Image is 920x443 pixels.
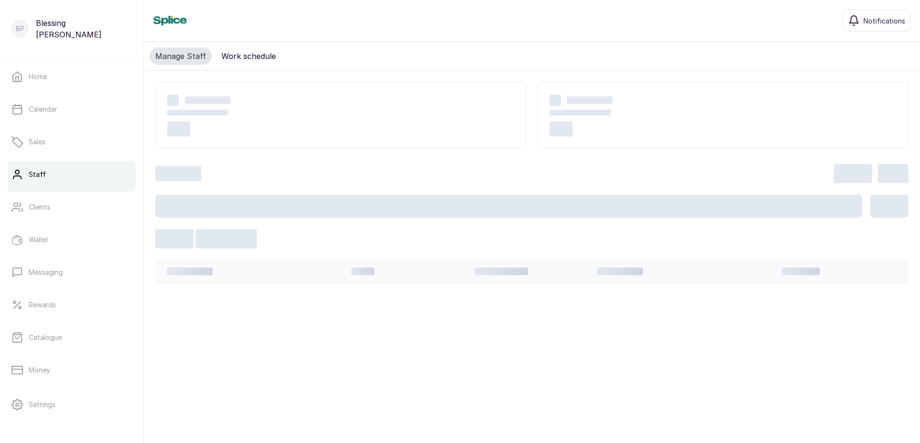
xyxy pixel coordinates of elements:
a: Sales [8,128,136,155]
button: Manage Staff [149,47,212,65]
a: Settings [8,391,136,418]
p: Calendar [29,105,57,114]
a: Rewards [8,291,136,318]
a: Messaging [8,259,136,286]
a: Calendar [8,96,136,123]
button: Notifications [843,10,910,32]
p: Staff [29,170,46,179]
p: Sales [29,137,46,147]
button: Work schedule [216,47,282,65]
p: Wallet [29,235,48,245]
a: Clients [8,194,136,221]
p: Messaging [29,268,63,277]
p: Settings [29,400,56,409]
p: Catalogue [29,333,62,342]
p: Rewards [29,300,56,310]
a: Wallet [8,226,136,253]
span: Notifications [863,16,905,26]
p: BP [16,24,24,34]
a: Staff [8,161,136,188]
p: Blessing [PERSON_NAME] [36,17,132,40]
a: Catalogue [8,324,136,351]
a: Home [8,63,136,90]
p: Home [29,72,47,82]
p: Money [29,365,50,375]
p: Clients [29,202,50,212]
a: Money [8,357,136,384]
